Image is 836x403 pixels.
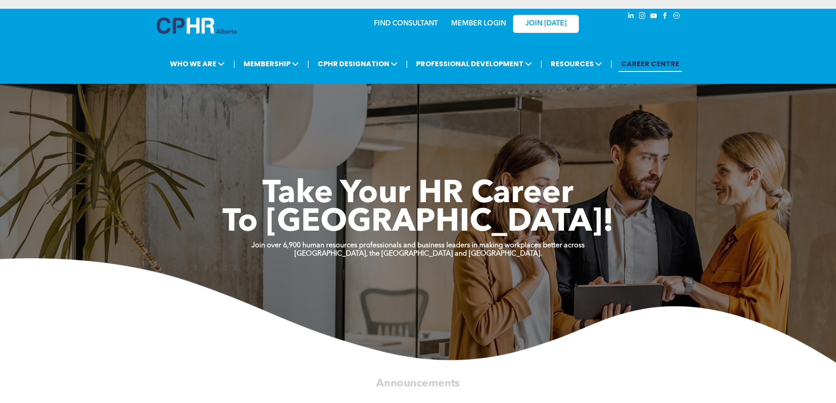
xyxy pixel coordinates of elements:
li: | [610,55,613,73]
span: CPHR DESIGNATION [315,56,400,72]
span: MEMBERSHIP [241,56,301,72]
a: instagram [638,11,647,23]
span: RESOURCES [548,56,605,72]
strong: Join over 6,900 human resources professionals and business leaders in making workplaces better ac... [251,242,585,249]
strong: [GEOGRAPHIC_DATA], the [GEOGRAPHIC_DATA] and [GEOGRAPHIC_DATA]. [294,250,542,257]
span: Take Your HR Career [262,178,574,210]
span: To [GEOGRAPHIC_DATA]! [222,207,614,239]
li: | [406,55,408,73]
a: MEMBER LOGIN [451,20,506,27]
a: facebook [660,11,670,23]
li: | [307,55,309,73]
span: PROFESSIONAL DEVELOPMENT [413,56,535,72]
li: | [540,55,542,73]
a: CAREER CENTRE [618,56,682,72]
a: linkedin [626,11,636,23]
span: Announcements [376,378,460,389]
span: WHO WE ARE [167,56,227,72]
a: Social network [672,11,682,23]
li: | [233,55,235,73]
a: JOIN [DATE] [513,15,579,33]
a: youtube [649,11,659,23]
a: FIND CONSULTANT [374,20,438,27]
span: JOIN [DATE] [525,20,567,28]
img: A blue and white logo for cp alberta [157,18,237,34]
